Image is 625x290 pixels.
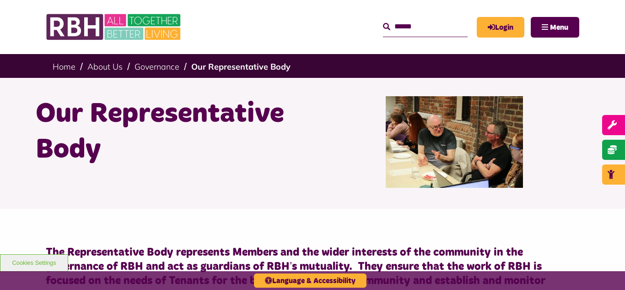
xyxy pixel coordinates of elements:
a: Our Representative Body [191,61,291,72]
a: MyRBH [477,17,524,38]
a: Governance [135,61,179,72]
a: Home [53,61,75,72]
img: RBH [46,9,183,45]
img: Rep Body [386,96,523,188]
h1: Our Representative Body [36,96,306,168]
button: Navigation [531,17,579,38]
a: About Us [87,61,123,72]
span: Menu [550,24,568,31]
button: Language & Accessibility [254,274,366,288]
iframe: Netcall Web Assistant for live chat [584,249,625,290]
